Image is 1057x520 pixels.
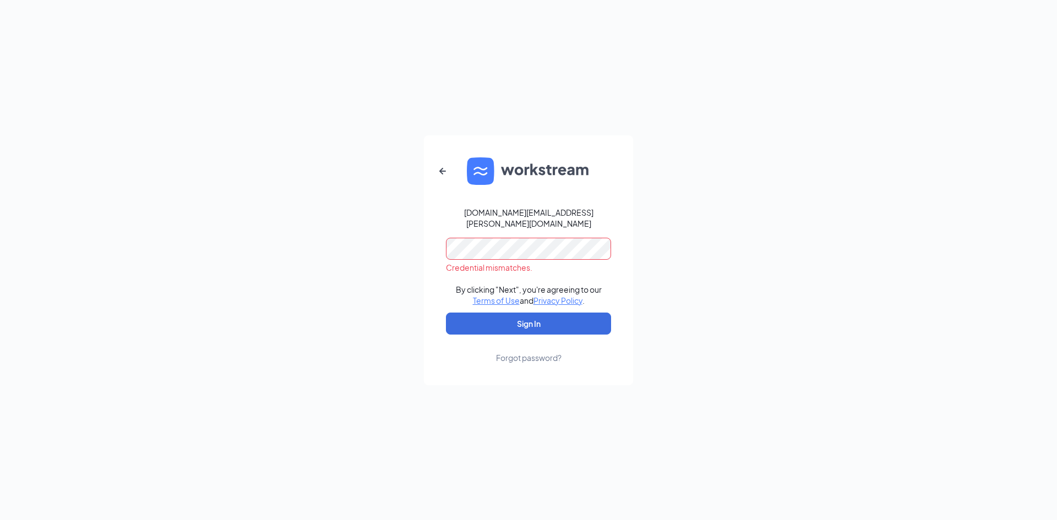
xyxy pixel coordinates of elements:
[446,313,611,335] button: Sign In
[429,158,456,184] button: ArrowLeftNew
[446,262,611,273] div: Credential mismatches.
[446,207,611,229] div: [DOMAIN_NAME][EMAIL_ADDRESS][PERSON_NAME][DOMAIN_NAME]
[456,284,602,306] div: By clicking "Next", you're agreeing to our and .
[473,295,520,305] a: Terms of Use
[496,352,562,363] div: Forgot password?
[467,157,590,185] img: WS logo and Workstream text
[533,295,582,305] a: Privacy Policy
[496,335,562,363] a: Forgot password?
[436,165,449,178] svg: ArrowLeftNew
